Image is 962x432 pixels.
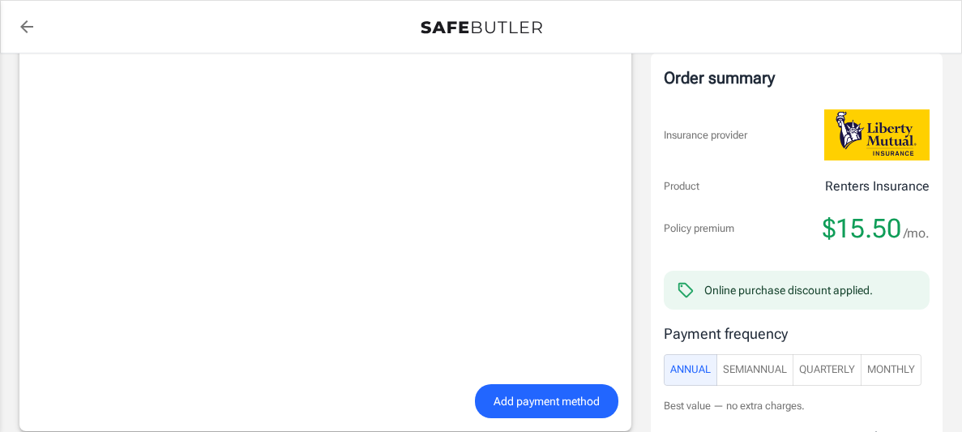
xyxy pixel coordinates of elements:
span: Quarterly [799,361,855,379]
p: Product [664,178,699,195]
div: Online purchase discount applied. [704,282,873,298]
p: Insurance provider [664,127,747,143]
span: $15.50 [823,212,901,245]
span: Add payment method [494,391,600,412]
span: Annual [670,361,711,379]
button: SemiAnnual [716,354,793,386]
span: /mo. [904,222,930,245]
button: Quarterly [793,354,862,386]
img: Back to quotes [421,21,542,34]
button: Annual [664,354,717,386]
a: back to quotes [11,11,43,43]
div: Order summary [664,66,930,90]
p: Policy premium [664,220,734,237]
span: SemiAnnual [723,361,787,379]
img: Liberty Mutual [824,109,930,160]
p: Payment frequency [664,323,930,344]
p: Renters Insurance [825,177,930,196]
span: Monthly [867,361,915,379]
p: Best value — no extra charges. [664,399,930,414]
button: Monthly [861,354,921,386]
button: Add payment method [475,384,618,419]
